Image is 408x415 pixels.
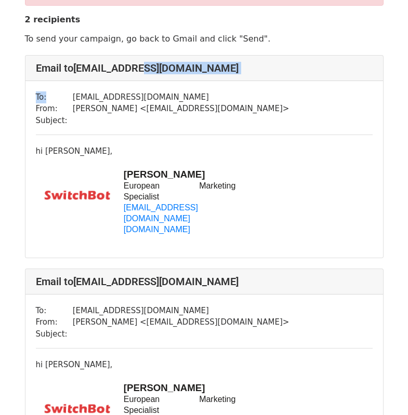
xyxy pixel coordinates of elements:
div: 聊天小组件 [356,365,408,415]
h4: Email to [EMAIL_ADDRESS][DOMAIN_NAME] [36,62,373,74]
td: Subject: [36,115,73,127]
a: [DOMAIN_NAME] [124,225,190,234]
td: To: [36,305,73,317]
b: [PERSON_NAME] [124,382,205,393]
td: [EMAIL_ADDRESS][DOMAIN_NAME] [73,91,289,103]
td: From: [36,103,73,115]
td: From: [36,316,73,328]
a: [EMAIL_ADDRESS][DOMAIN_NAME] [124,203,198,223]
b: [PERSON_NAME] [124,169,205,180]
h4: Email to [EMAIL_ADDRESS][DOMAIN_NAME] [36,275,373,288]
td: To: [36,91,73,103]
img: AIorK4zAkB9Hy3I2wjuE9c94m1Rjp9571_gVwkuTkR_sCOfqJlSi2WfLw498fQyfoBKsZGrVv2vOsQ9S_3KU [40,187,116,205]
span: European Marketing Specialist [124,181,236,201]
td: [PERSON_NAME] < [EMAIL_ADDRESS][DOMAIN_NAME] > [73,316,289,328]
iframe: Chat Widget [356,365,408,415]
td: [PERSON_NAME] < [EMAIL_ADDRESS][DOMAIN_NAME] > [73,103,289,115]
div: hi [PERSON_NAME], [36,145,373,157]
div: hi [PERSON_NAME], [36,359,373,371]
p: To send your campaign, go back to Gmail and click "Send". [25,33,384,44]
td: [EMAIL_ADDRESS][DOMAIN_NAME] [73,305,289,317]
strong: 2 recipients [25,15,81,24]
td: Subject: [36,328,73,340]
span: European Marketing Specialist [124,395,236,414]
